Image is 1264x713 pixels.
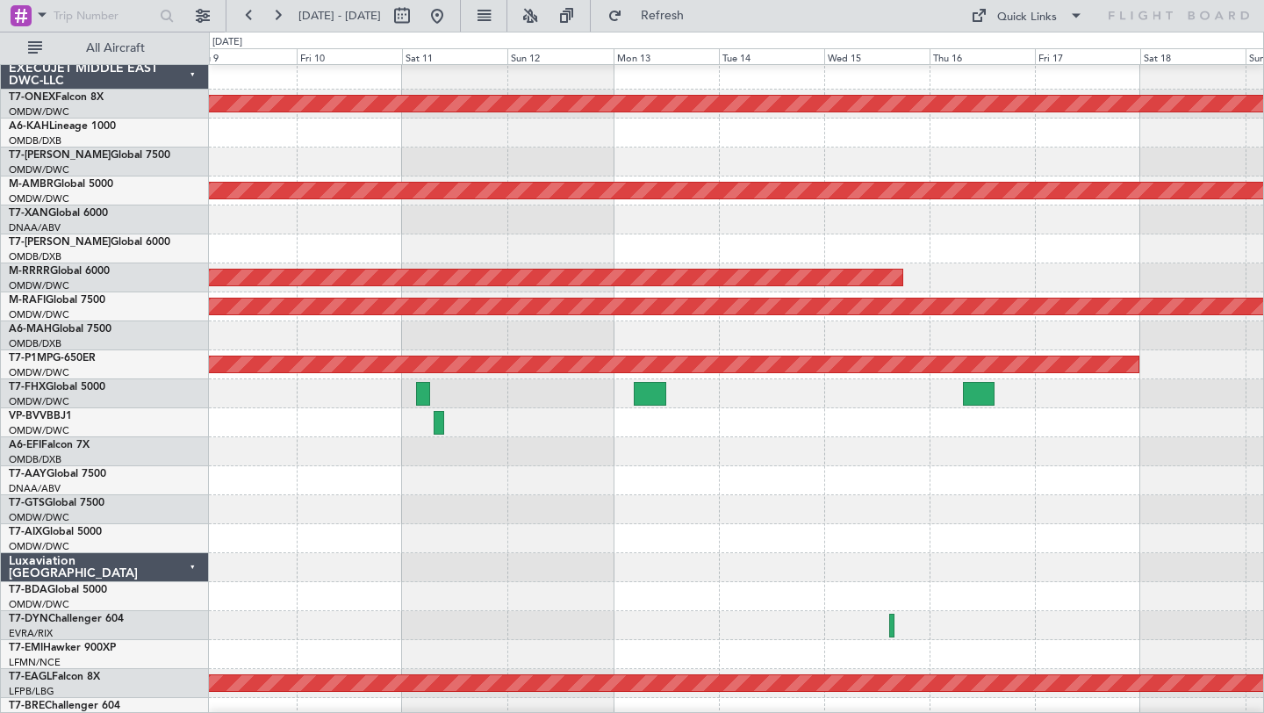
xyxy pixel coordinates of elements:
[9,701,120,711] a: T7-BREChallenger 604
[9,208,108,219] a: T7-XANGlobal 6000
[9,643,43,653] span: T7-EMI
[9,511,69,524] a: OMDW/DWC
[9,266,50,277] span: M-RRRR
[9,440,90,450] a: A6-EFIFalcon 7X
[9,279,69,292] a: OMDW/DWC
[46,42,185,54] span: All Aircraft
[9,627,53,640] a: EVRA/RIX
[9,105,69,119] a: OMDW/DWC
[9,221,61,234] a: DNAA/ABV
[9,295,46,306] span: M-RAFI
[9,498,45,508] span: T7-GTS
[9,324,52,335] span: A6-MAH
[9,411,72,421] a: VP-BVVBBJ1
[997,9,1057,26] div: Quick Links
[9,353,53,364] span: T7-P1MP
[9,92,104,103] a: T7-ONEXFalcon 8X
[9,527,42,537] span: T7-AIX
[9,598,69,611] a: OMDW/DWC
[9,498,104,508] a: T7-GTSGlobal 7500
[9,643,116,653] a: T7-EMIHawker 900XP
[9,337,61,350] a: OMDB/DXB
[9,266,110,277] a: M-RRRRGlobal 6000
[9,453,61,466] a: OMDB/DXB
[9,208,48,219] span: T7-XAN
[9,163,69,176] a: OMDW/DWC
[1035,48,1140,64] div: Fri 17
[9,308,69,321] a: OMDW/DWC
[9,527,102,537] a: T7-AIXGlobal 5000
[9,395,69,408] a: OMDW/DWC
[614,48,719,64] div: Mon 13
[9,685,54,698] a: LFPB/LBG
[9,237,170,248] a: T7-[PERSON_NAME]Global 6000
[9,482,61,495] a: DNAA/ABV
[9,701,45,711] span: T7-BRE
[9,150,111,161] span: T7-[PERSON_NAME]
[719,48,824,64] div: Tue 14
[9,192,69,205] a: OMDW/DWC
[9,585,107,595] a: T7-BDAGlobal 5000
[9,469,47,479] span: T7-AAY
[9,237,111,248] span: T7-[PERSON_NAME]
[9,656,61,669] a: LFMN/NCE
[191,48,297,64] div: Thu 9
[9,366,69,379] a: OMDW/DWC
[962,2,1092,30] button: Quick Links
[9,179,113,190] a: M-AMBRGlobal 5000
[9,540,69,553] a: OMDW/DWC
[9,353,96,364] a: T7-P1MPG-650ER
[9,672,52,682] span: T7-EAGL
[9,92,55,103] span: T7-ONEX
[9,440,41,450] span: A6-EFI
[9,150,170,161] a: T7-[PERSON_NAME]Global 7500
[9,121,49,132] span: A6-KAH
[9,614,48,624] span: T7-DYN
[9,424,69,437] a: OMDW/DWC
[9,134,61,148] a: OMDB/DXB
[9,324,111,335] a: A6-MAHGlobal 7500
[9,672,100,682] a: T7-EAGLFalcon 8X
[600,2,705,30] button: Refresh
[9,295,105,306] a: M-RAFIGlobal 7500
[930,48,1035,64] div: Thu 16
[9,382,105,393] a: T7-FHXGlobal 5000
[402,48,507,64] div: Sat 11
[626,10,700,22] span: Refresh
[298,8,381,24] span: [DATE] - [DATE]
[54,3,154,29] input: Trip Number
[9,121,116,132] a: A6-KAHLineage 1000
[9,179,54,190] span: M-AMBR
[9,382,46,393] span: T7-FHX
[9,469,106,479] a: T7-AAYGlobal 7500
[9,250,61,263] a: OMDB/DXB
[212,35,242,50] div: [DATE]
[19,34,190,62] button: All Aircraft
[824,48,930,64] div: Wed 15
[297,48,402,64] div: Fri 10
[9,585,47,595] span: T7-BDA
[9,411,47,421] span: VP-BVV
[1140,48,1246,64] div: Sat 18
[9,614,124,624] a: T7-DYNChallenger 604
[507,48,613,64] div: Sun 12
